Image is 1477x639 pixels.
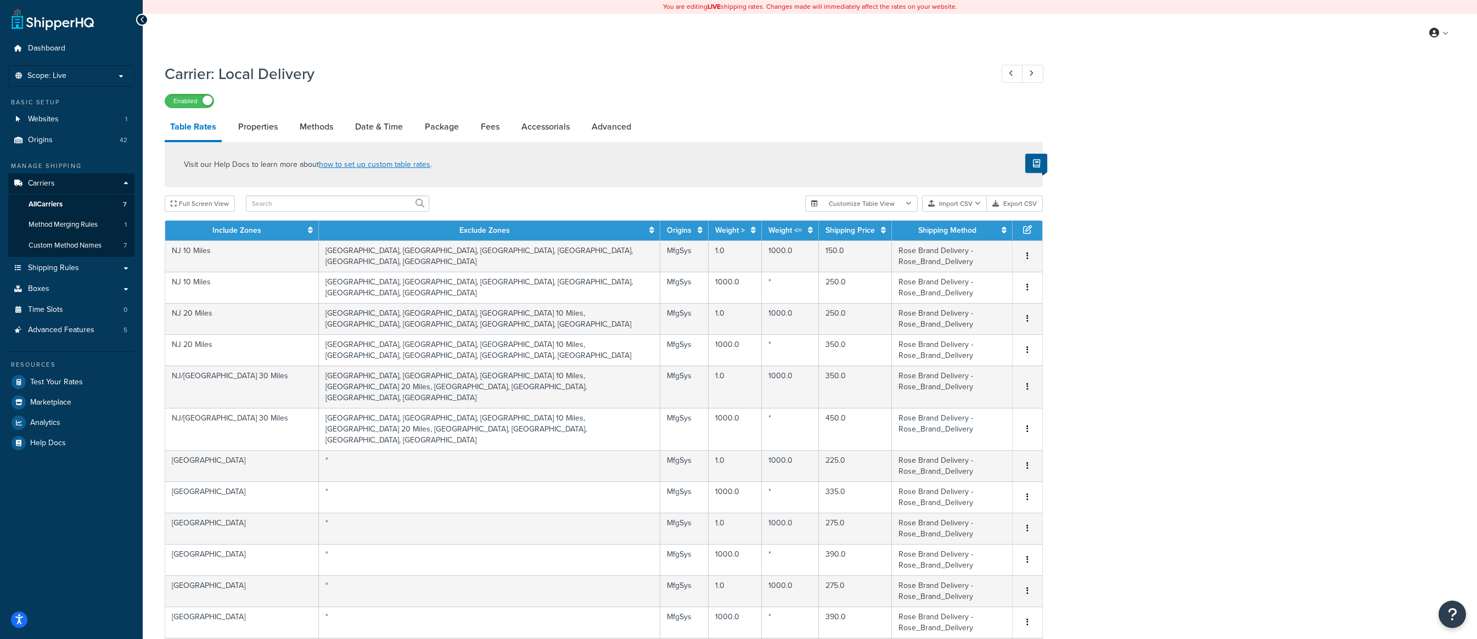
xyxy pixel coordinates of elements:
li: Websites [8,109,134,130]
td: NJ 10 Miles [165,272,319,303]
td: MfgSys [660,272,709,303]
td: Rose Brand Delivery - Rose_Brand_Delivery [892,240,1013,272]
p: Visit our Help Docs to learn more about . [184,159,432,171]
span: Boxes [28,284,49,294]
td: MfgSys [660,481,709,513]
td: MfgSys [660,240,709,272]
a: Date & Time [350,114,408,140]
span: Marketplace [30,398,71,407]
td: 1000.0 [762,575,819,607]
td: Rose Brand Delivery - Rose_Brand_Delivery [892,366,1013,408]
td: 275.0 [819,513,892,544]
td: [GEOGRAPHIC_DATA] [165,513,319,544]
a: Custom Method Names7 [8,236,134,256]
span: 1 [125,220,127,229]
li: Method Merging Rules [8,215,134,235]
span: Method Merging Rules [29,220,98,229]
td: 1000.0 [762,513,819,544]
a: Origins42 [8,130,134,150]
td: MfgSys [660,334,709,366]
span: Test Your Rates [30,378,83,387]
label: Enabled [165,94,214,108]
td: MfgSys [660,575,709,607]
td: MfgSys [660,408,709,450]
td: NJ/[GEOGRAPHIC_DATA] 30 Miles [165,408,319,450]
a: Shipping Rules [8,258,134,278]
a: Time Slots0 [8,300,134,320]
td: MfgSys [660,366,709,408]
span: Carriers [28,179,55,188]
td: 1000.0 [709,408,762,450]
a: Shipping Method [918,225,976,236]
span: Dashboard [28,44,65,53]
li: Origins [8,130,134,150]
button: Open Resource Center [1439,601,1466,628]
span: 5 [123,326,127,335]
a: Next Record [1022,65,1043,83]
span: Websites [28,115,59,124]
a: Advanced [586,114,637,140]
td: Rose Brand Delivery - Rose_Brand_Delivery [892,513,1013,544]
td: 1.0 [709,366,762,408]
span: 0 [123,305,127,315]
span: Shipping Rules [28,264,79,273]
a: Analytics [8,413,134,433]
a: Include Zones [212,225,261,236]
a: Dashboard [8,38,134,59]
a: Method Merging Rules1 [8,215,134,235]
td: NJ 10 Miles [165,240,319,272]
td: [GEOGRAPHIC_DATA], [GEOGRAPHIC_DATA], [GEOGRAPHIC_DATA] 10 Miles, [GEOGRAPHIC_DATA], [GEOGRAPHIC_... [319,334,660,366]
td: [GEOGRAPHIC_DATA], [GEOGRAPHIC_DATA], [GEOGRAPHIC_DATA] 10 Miles, [GEOGRAPHIC_DATA] 20 Miles, [GE... [319,408,660,450]
td: Rose Brand Delivery - Rose_Brand_Delivery [892,450,1013,481]
a: Carriers [8,173,134,194]
td: 350.0 [819,366,892,408]
a: Weight > [715,225,745,236]
td: NJ 20 Miles [165,334,319,366]
td: 1.0 [709,513,762,544]
a: Marketplace [8,393,134,412]
td: 350.0 [819,334,892,366]
span: Advanced Features [28,326,94,335]
td: 1000.0 [762,240,819,272]
td: NJ/[GEOGRAPHIC_DATA] 30 Miles [165,366,319,408]
td: Rose Brand Delivery - Rose_Brand_Delivery [892,544,1013,575]
td: MfgSys [660,513,709,544]
div: Manage Shipping [8,161,134,171]
button: Full Screen View [165,195,235,212]
td: [GEOGRAPHIC_DATA] [165,481,319,513]
td: 1.0 [709,575,762,607]
td: 335.0 [819,481,892,513]
a: Methods [294,114,339,140]
button: Show Help Docs [1025,154,1047,173]
td: [GEOGRAPHIC_DATA] [165,450,319,481]
td: 1.0 [709,240,762,272]
td: Rose Brand Delivery - Rose_Brand_Delivery [892,575,1013,607]
td: 1000.0 [709,481,762,513]
td: MfgSys [660,607,709,638]
td: 225.0 [819,450,892,481]
a: Test Your Rates [8,372,134,392]
td: Rose Brand Delivery - Rose_Brand_Delivery [892,481,1013,513]
td: MfgSys [660,450,709,481]
div: Resources [8,360,134,369]
td: 390.0 [819,544,892,575]
span: All Carriers [29,200,63,209]
li: Advanced Features [8,320,134,340]
td: Rose Brand Delivery - Rose_Brand_Delivery [892,408,1013,450]
td: 1000.0 [762,366,819,408]
a: Package [419,114,464,140]
button: Export CSV [987,195,1043,212]
li: Time Slots [8,300,134,320]
td: 1000.0 [762,450,819,481]
td: Rose Brand Delivery - Rose_Brand_Delivery [892,303,1013,334]
td: 275.0 [819,575,892,607]
button: Customize Table View [805,195,918,212]
td: 1000.0 [709,544,762,575]
span: Origins [28,136,53,145]
td: Rose Brand Delivery - Rose_Brand_Delivery [892,272,1013,303]
td: [GEOGRAPHIC_DATA], [GEOGRAPHIC_DATA], [GEOGRAPHIC_DATA] 10 Miles, [GEOGRAPHIC_DATA], [GEOGRAPHIC_... [319,303,660,334]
